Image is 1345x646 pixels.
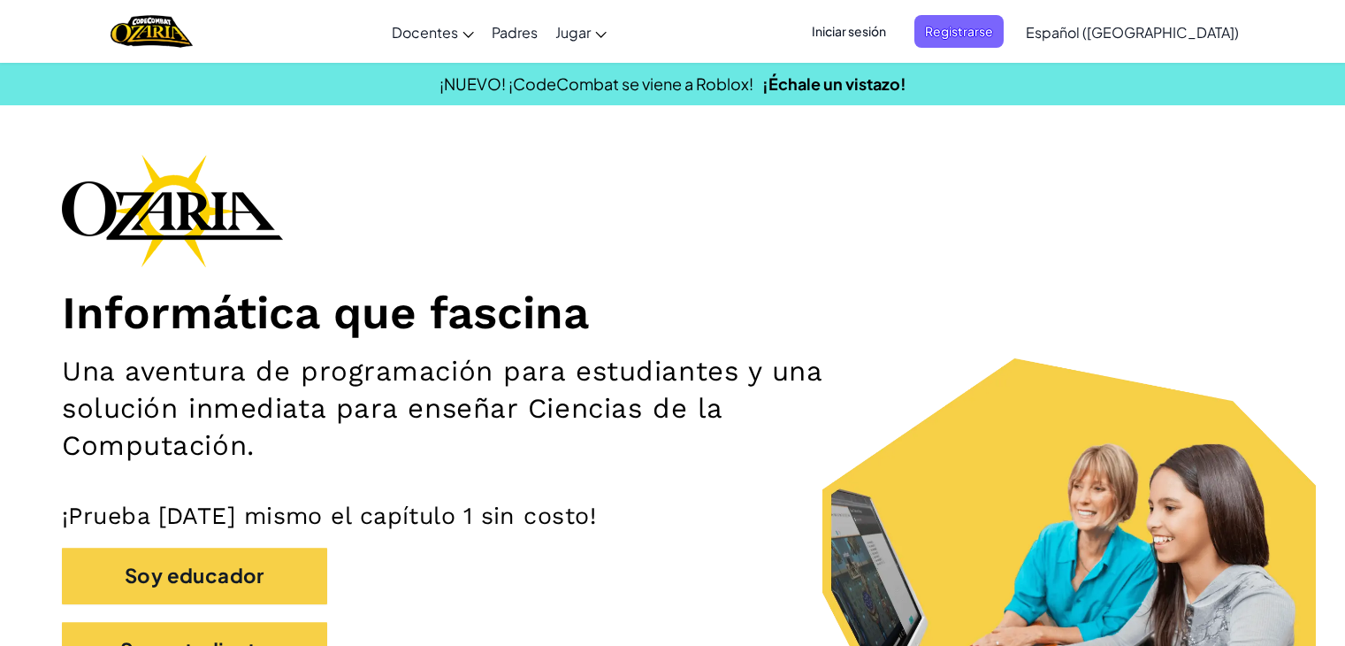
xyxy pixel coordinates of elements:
button: Iniciar sesión [801,15,897,48]
button: Soy educador [62,548,327,604]
a: Ozaria by CodeCombat logo [111,13,193,50]
a: Docentes [383,8,483,56]
img: Ozaria branding logo [62,154,283,267]
a: Padres [483,8,546,56]
h2: Una aventura de programación para estudiantes y una solución inmediata para enseñar Ciencias de l... [62,353,880,465]
button: Registrarse [914,15,1004,48]
span: ¡NUEVO! ¡CodeCombat se viene a Roblox! [439,73,753,94]
span: Español ([GEOGRAPHIC_DATA]) [1026,23,1239,42]
a: Español ([GEOGRAPHIC_DATA]) [1017,8,1248,56]
span: Docentes [392,23,458,42]
h1: Informática que fascina [62,285,1283,340]
p: ¡Prueba [DATE] mismo el capítulo 1 sin costo! [62,501,1283,530]
img: Home [111,13,193,50]
a: ¡Échale un vistazo! [762,73,906,94]
span: Jugar [555,23,591,42]
a: Jugar [546,8,615,56]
